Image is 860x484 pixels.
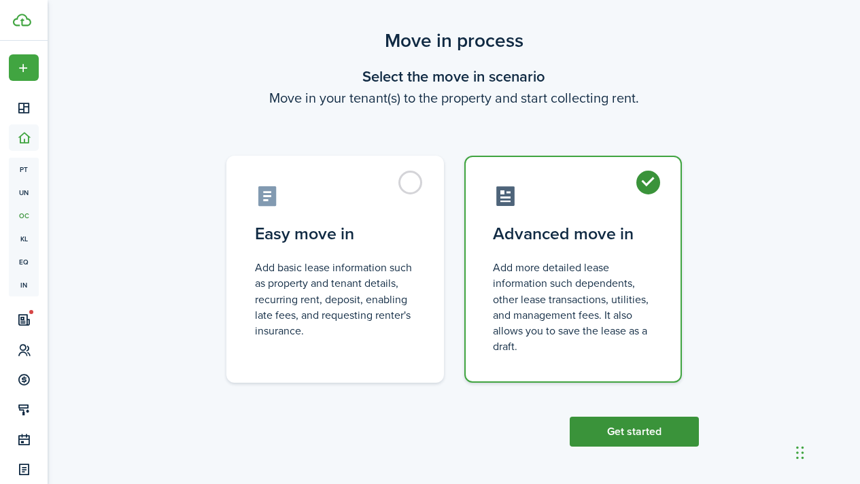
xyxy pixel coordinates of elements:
[13,14,31,27] img: TenantCloud
[9,158,39,181] a: pt
[9,204,39,227] a: oc
[796,432,804,473] div: Drag
[493,260,653,354] control-radio-card-description: Add more detailed lease information such dependents, other lease transactions, utilities, and man...
[209,27,699,55] scenario-title: Move in process
[209,65,699,88] wizard-step-header-title: Select the move in scenario
[9,250,39,273] a: eq
[9,54,39,81] button: Open menu
[493,222,653,246] control-radio-card-title: Advanced move in
[9,273,39,296] a: in
[209,88,699,108] wizard-step-header-description: Move in your tenant(s) to the property and start collecting rent.
[792,419,860,484] iframe: Chat Widget
[255,260,415,339] control-radio-card-description: Add basic lease information such as property and tenant details, recurring rent, deposit, enablin...
[9,227,39,250] a: kl
[9,181,39,204] a: un
[255,222,415,246] control-radio-card-title: Easy move in
[570,417,699,447] button: Get started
